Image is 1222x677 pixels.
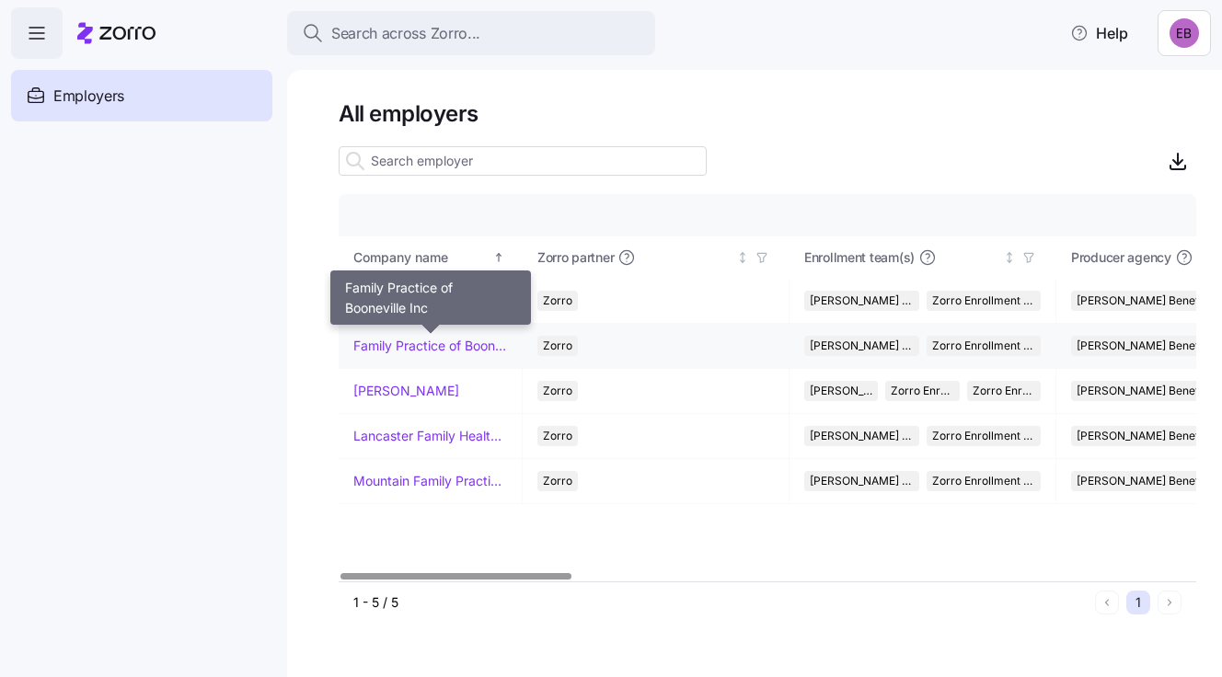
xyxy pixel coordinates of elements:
div: Sorted ascending [492,251,505,264]
span: Employers [53,85,124,108]
span: [PERSON_NAME] Benefit Group [810,426,914,446]
a: Mountain Family Practice Clinic of Manchester Inc. [353,472,507,490]
button: 1 [1126,591,1150,614]
th: Zorro partnerNot sorted [523,236,790,279]
div: Company name [353,247,490,268]
span: Zorro Enrollment Team [932,471,1036,491]
div: 1 - 5 / 5 [353,593,1088,612]
a: Family Practice of Booneville Inc [353,337,507,355]
span: Zorro [543,336,572,356]
span: Zorro Enrollment Team [891,381,953,401]
span: Zorro Enrollment Team [932,291,1036,311]
span: Zorro Enrollment Experts [973,381,1035,401]
span: [PERSON_NAME] Benefit Group [810,336,914,356]
span: Zorro partner [537,248,614,267]
span: Zorro Enrollment Team [932,426,1036,446]
button: Help [1055,15,1143,52]
span: [PERSON_NAME] Benefit Group [810,381,872,401]
span: Help [1070,22,1128,44]
span: Zorro [543,291,572,311]
div: Not sorted [736,251,749,264]
img: e893a1d701ecdfe11b8faa3453cd5ce7 [1170,18,1199,48]
a: Family Health Clinic PSC [353,292,500,310]
span: Producer agency [1071,248,1171,267]
a: Lancaster Family Health Care Clinic LC [353,427,507,445]
span: Zorro [543,426,572,446]
span: [PERSON_NAME] Benefit Group [810,291,914,311]
span: Zorro [543,471,572,491]
a: [PERSON_NAME] [353,382,459,400]
span: [PERSON_NAME] Benefit Group [810,471,914,491]
button: Previous page [1095,591,1119,614]
button: Search across Zorro... [287,11,655,55]
h1: All employers [339,99,1196,128]
div: Not sorted [1003,251,1016,264]
button: Next page [1158,591,1182,614]
a: Employers [11,70,272,121]
input: Search employer [339,146,707,176]
span: Search across Zorro... [331,22,480,45]
span: Enrollment team(s) [804,248,915,267]
span: Zorro [543,381,572,401]
span: Zorro Enrollment Team [932,336,1036,356]
th: Company nameSorted ascending [339,236,523,279]
th: Enrollment team(s)Not sorted [790,236,1056,279]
